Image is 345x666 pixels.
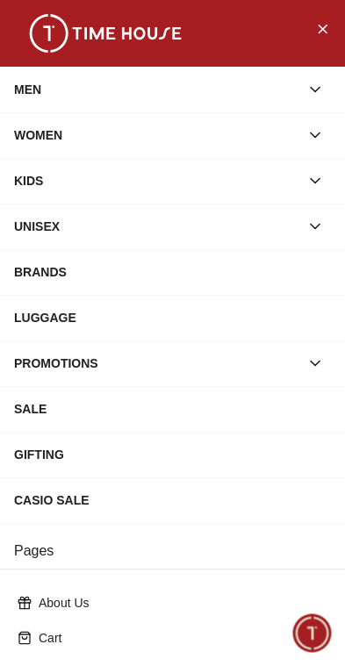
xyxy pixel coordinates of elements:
[14,211,299,242] div: UNISEX
[14,74,299,105] div: MEN
[18,14,193,53] img: ...
[39,629,320,647] p: Cart
[14,256,331,288] div: BRANDS
[14,347,299,379] div: PROMOTIONS
[14,119,299,151] div: WOMEN
[39,594,320,612] p: About Us
[14,393,331,425] div: SALE
[14,302,331,333] div: LUGGAGE
[293,614,332,653] div: Chat Widget
[14,484,331,516] div: CASIO SALE
[14,439,331,470] div: GIFTING
[308,14,336,42] button: Close Menu
[14,165,299,197] div: KIDS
